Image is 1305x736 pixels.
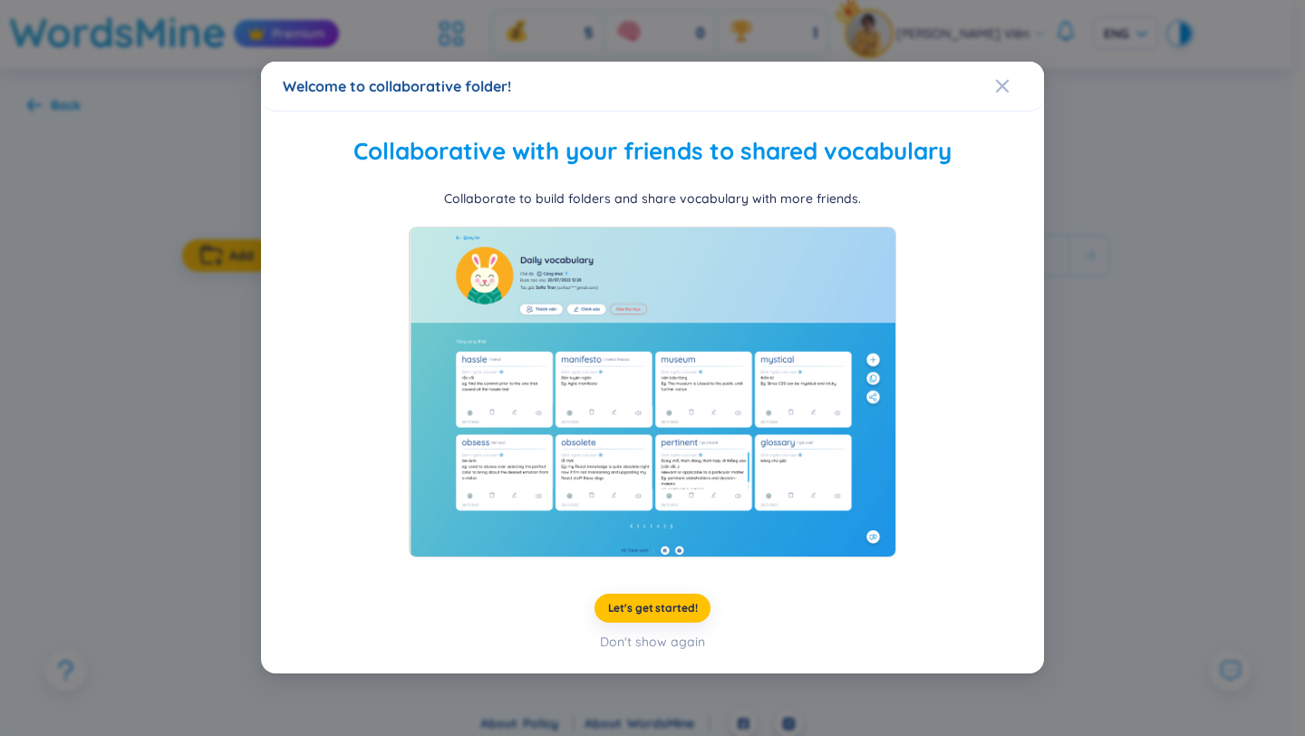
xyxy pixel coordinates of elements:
[600,633,705,653] div: Don't show again
[283,133,1022,170] h2: Collaborative with your friends to shared vocabulary
[283,76,1022,96] div: Welcome to collaborative folder!
[444,189,861,208] div: Collaborate to build folders and share vocabulary with more friends.
[995,62,1044,111] button: Close
[594,595,711,624] button: Let's get started!
[608,602,698,616] span: Let's get started!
